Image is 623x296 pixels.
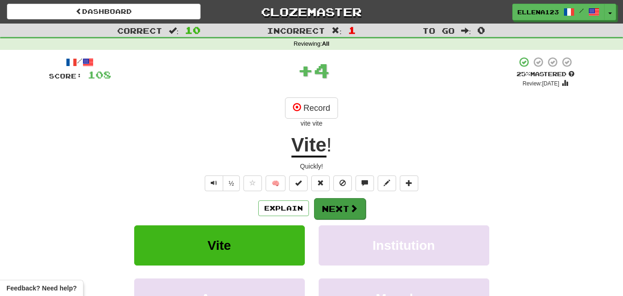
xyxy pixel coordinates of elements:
[477,24,485,36] span: 0
[223,175,240,191] button: ½
[208,238,231,253] span: Vite
[117,26,162,35] span: Correct
[333,175,352,191] button: Ignore sentence (alt+i)
[6,284,77,293] span: Open feedback widget
[203,175,240,191] div: Text-to-speech controls
[373,238,435,253] span: Institution
[512,4,605,20] a: ellena123 /
[297,56,314,84] span: +
[243,175,262,191] button: Favorite sentence (alt+f)
[267,26,325,35] span: Incorrect
[258,200,309,216] button: Explain
[522,80,559,87] small: Review: [DATE]
[169,27,179,35] span: :
[285,97,338,119] button: Record
[348,24,356,36] span: 1
[326,134,332,156] span: !
[214,4,408,20] a: Clozemaster
[7,4,201,19] a: Dashboard
[49,119,575,128] div: vite vite
[88,69,111,80] span: 108
[400,175,418,191] button: Add to collection (alt+a)
[134,225,305,266] button: Vite
[422,26,455,35] span: To go
[266,175,285,191] button: 🧠
[314,59,330,82] span: 4
[516,70,575,79] div: Mastered
[289,175,308,191] button: Set this sentence to 100% Mastered (alt+m)
[49,72,82,80] span: Score:
[516,70,530,78] span: 25 %
[517,8,559,16] span: ellena123
[319,225,489,266] button: Institution
[332,27,342,35] span: :
[49,162,575,171] div: Quickly!
[291,134,326,157] u: Vite
[378,175,396,191] button: Edit sentence (alt+d)
[314,198,366,219] button: Next
[49,56,111,68] div: /
[311,175,330,191] button: Reset to 0% Mastered (alt+r)
[579,7,584,14] span: /
[322,41,329,47] strong: All
[356,175,374,191] button: Discuss sentence (alt+u)
[461,27,471,35] span: :
[205,175,223,191] button: Play sentence audio (ctl+space)
[185,24,201,36] span: 10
